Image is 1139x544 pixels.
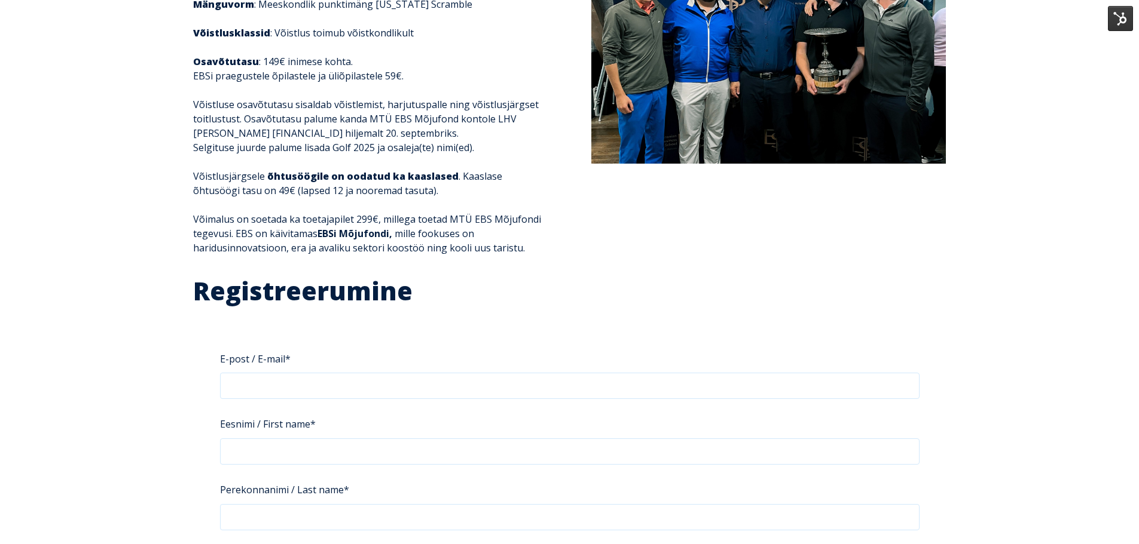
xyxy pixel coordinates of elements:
[317,227,392,240] a: EBSi Mõjufondi,
[267,170,459,183] strong: õhtusöögile on oodatud ka kaaslased
[193,55,259,68] strong: Osavõtutasu
[193,275,946,307] h2: Registreerumine
[193,97,548,155] p: Võistluse osavõtutasu sisaldab võistlemist, harjutuspalle ning võistlusjärgset toitlustust. Osavõ...
[193,26,548,40] p: : Võistlus toimub võistkondlikult
[220,480,344,500] span: Perekonnanimi / Last name
[220,414,310,434] span: Eesnimi / First name
[220,349,285,369] span: E-post / E-mail
[193,212,548,255] p: Võimalus on soetada ka toetajapilet 299€, millega toetad MTÜ EBS Mõjufondi tegevusi. EBS on käivi...
[1108,6,1133,31] img: HubSpot Tools Menu Toggle
[193,169,548,198] p: Võistlusjärgsele . Kaaslase õhtusöögi tasu on 49€ (lapsed 12 ja nooremad tasuta).
[193,26,270,39] strong: Võistlusklassid
[193,54,548,83] p: : 149€ inimese kohta. EBSi praegustele õpilastele ja üliõpilastele 59€.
